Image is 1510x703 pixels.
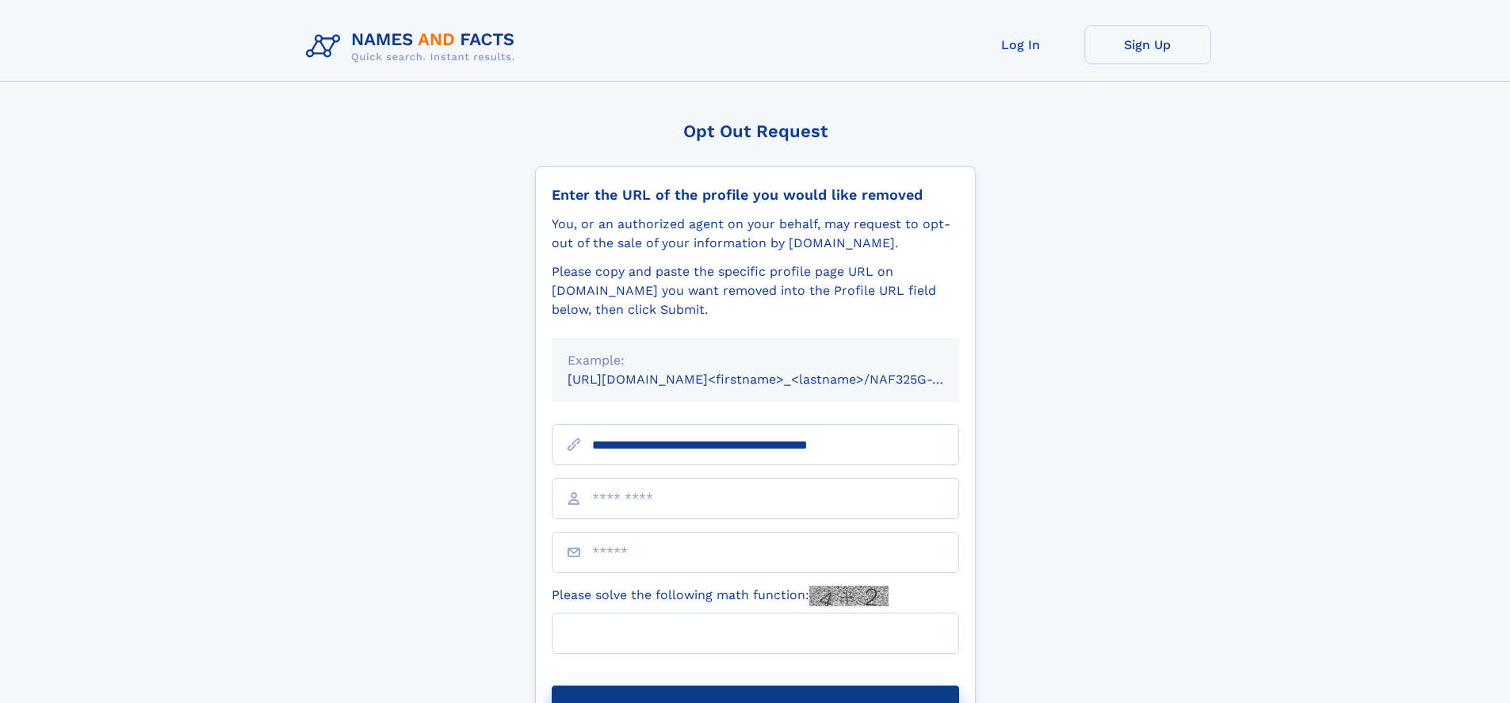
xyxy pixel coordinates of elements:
div: Example: [568,351,943,370]
img: Logo Names and Facts [300,25,528,68]
div: You, or an authorized agent on your behalf, may request to opt-out of the sale of your informatio... [552,215,959,253]
a: Sign Up [1084,25,1211,64]
div: Please copy and paste the specific profile page URL on [DOMAIN_NAME] you want removed into the Pr... [552,262,959,319]
small: [URL][DOMAIN_NAME]<firstname>_<lastname>/NAF325G-xxxxxxxx [568,372,989,387]
div: Enter the URL of the profile you would like removed [552,186,959,204]
a: Log In [958,25,1084,64]
label: Please solve the following math function: [552,586,889,606]
div: Opt Out Request [535,121,976,141]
